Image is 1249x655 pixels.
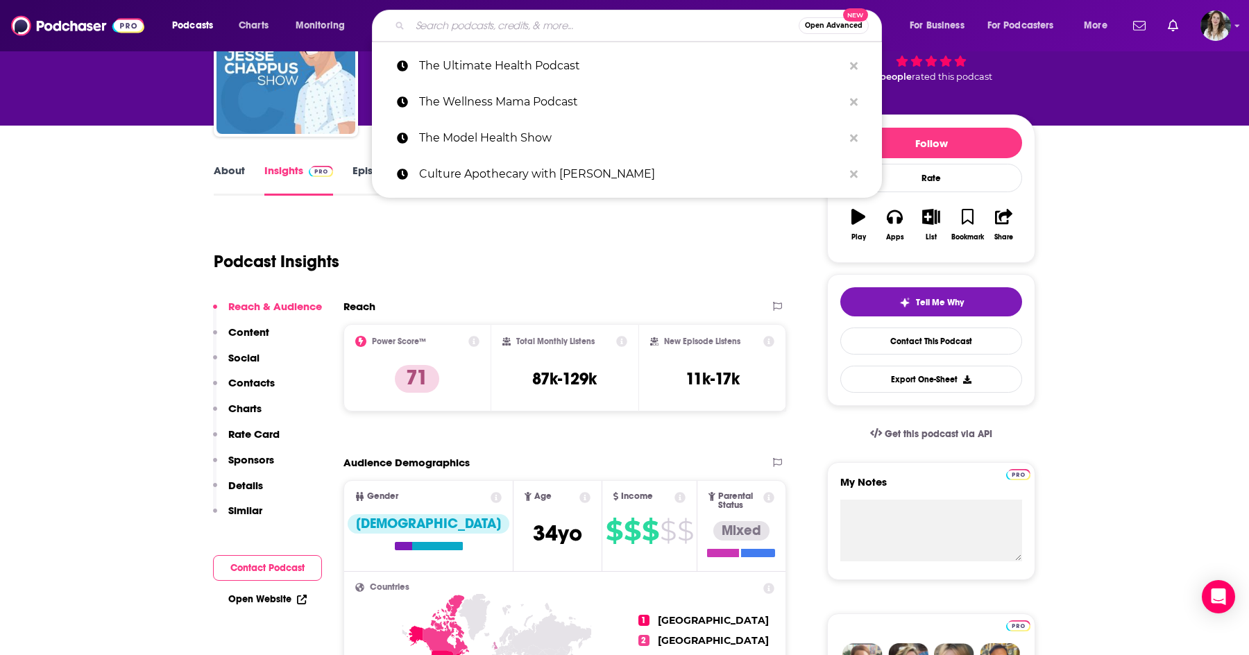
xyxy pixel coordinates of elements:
[213,325,269,351] button: Content
[885,428,992,440] span: Get this podcast via API
[419,84,843,120] p: The Wellness Mama Podcast
[912,71,992,82] span: rated this podcast
[658,614,769,627] span: [GEOGRAPHIC_DATA]
[309,166,333,177] img: Podchaser Pro
[876,200,912,250] button: Apps
[840,128,1022,158] button: Follow
[228,427,280,441] p: Rate Card
[372,48,882,84] a: The Ultimate Health Podcast
[213,300,322,325] button: Reach & Audience
[660,520,676,542] span: $
[228,593,307,605] a: Open Website
[352,164,421,196] a: Episodes667
[987,16,1054,35] span: For Podcasters
[951,233,984,241] div: Bookmark
[162,15,231,37] button: open menu
[886,233,904,241] div: Apps
[642,520,659,542] span: $
[686,368,740,389] h3: 11k-17k
[213,351,260,377] button: Social
[840,287,1022,316] button: tell me why sparkleTell Me Why
[1200,10,1231,41] img: User Profile
[286,15,363,37] button: open menu
[840,366,1022,393] button: Export One-Sheet
[213,402,262,427] button: Charts
[840,164,1022,192] div: Rate
[1084,16,1107,35] span: More
[370,583,409,592] span: Countries
[621,492,653,501] span: Income
[805,22,863,29] span: Open Advanced
[713,521,770,541] div: Mixed
[395,365,439,393] p: 71
[1200,10,1231,41] button: Show profile menu
[840,327,1022,355] a: Contact This Podcast
[872,71,912,82] span: 3 people
[799,17,869,34] button: Open AdvancedNew
[213,504,262,529] button: Similar
[534,492,552,501] span: Age
[410,15,799,37] input: Search podcasts, credits, & more...
[949,200,985,250] button: Bookmark
[840,475,1022,500] label: My Notes
[840,200,876,250] button: Play
[419,156,843,192] p: Culture Apothecary with Alex Clark
[372,337,426,346] h2: Power Score™
[264,164,333,196] a: InsightsPodchaser Pro
[899,297,910,308] img: tell me why sparkle
[1006,620,1030,631] img: Podchaser Pro
[372,84,882,120] a: The Wellness Mama Podcast
[228,300,322,313] p: Reach & Audience
[900,15,982,37] button: open menu
[213,427,280,453] button: Rate Card
[239,16,269,35] span: Charts
[343,456,470,469] h2: Audience Demographics
[228,402,262,415] p: Charts
[228,325,269,339] p: Content
[624,520,640,542] span: $
[230,15,277,37] a: Charts
[172,16,213,35] span: Podcasts
[385,10,895,42] div: Search podcasts, credits, & more...
[228,453,274,466] p: Sponsors
[214,251,339,272] h1: Podcast Insights
[367,492,398,501] span: Gender
[1006,469,1030,480] img: Podchaser Pro
[843,8,868,22] span: New
[664,337,740,346] h2: New Episode Listens
[986,200,1022,250] button: Share
[213,479,263,504] button: Details
[606,520,622,542] span: $
[851,233,866,241] div: Play
[228,351,260,364] p: Social
[214,164,245,196] a: About
[1006,467,1030,480] a: Pro website
[213,555,322,581] button: Contact Podcast
[1128,14,1151,37] a: Show notifications dropdown
[978,15,1074,37] button: open menu
[533,520,582,547] span: 34 yo
[516,337,595,346] h2: Total Monthly Listens
[419,120,843,156] p: The Model Health Show
[859,417,1003,451] a: Get this podcast via API
[419,48,843,84] p: The Ultimate Health Podcast
[1074,15,1125,37] button: open menu
[372,120,882,156] a: The Model Health Show
[1006,618,1030,631] a: Pro website
[372,156,882,192] a: Culture Apothecary with [PERSON_NAME]
[926,233,937,241] div: List
[228,479,263,492] p: Details
[1162,14,1184,37] a: Show notifications dropdown
[228,376,275,389] p: Contacts
[638,635,649,646] span: 2
[916,297,964,308] span: Tell Me Why
[913,200,949,250] button: List
[994,233,1013,241] div: Share
[296,16,345,35] span: Monitoring
[348,514,509,534] div: [DEMOGRAPHIC_DATA]
[213,453,274,479] button: Sponsors
[11,12,144,39] img: Podchaser - Follow, Share and Rate Podcasts
[532,368,597,389] h3: 87k-129k
[638,615,649,626] span: 1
